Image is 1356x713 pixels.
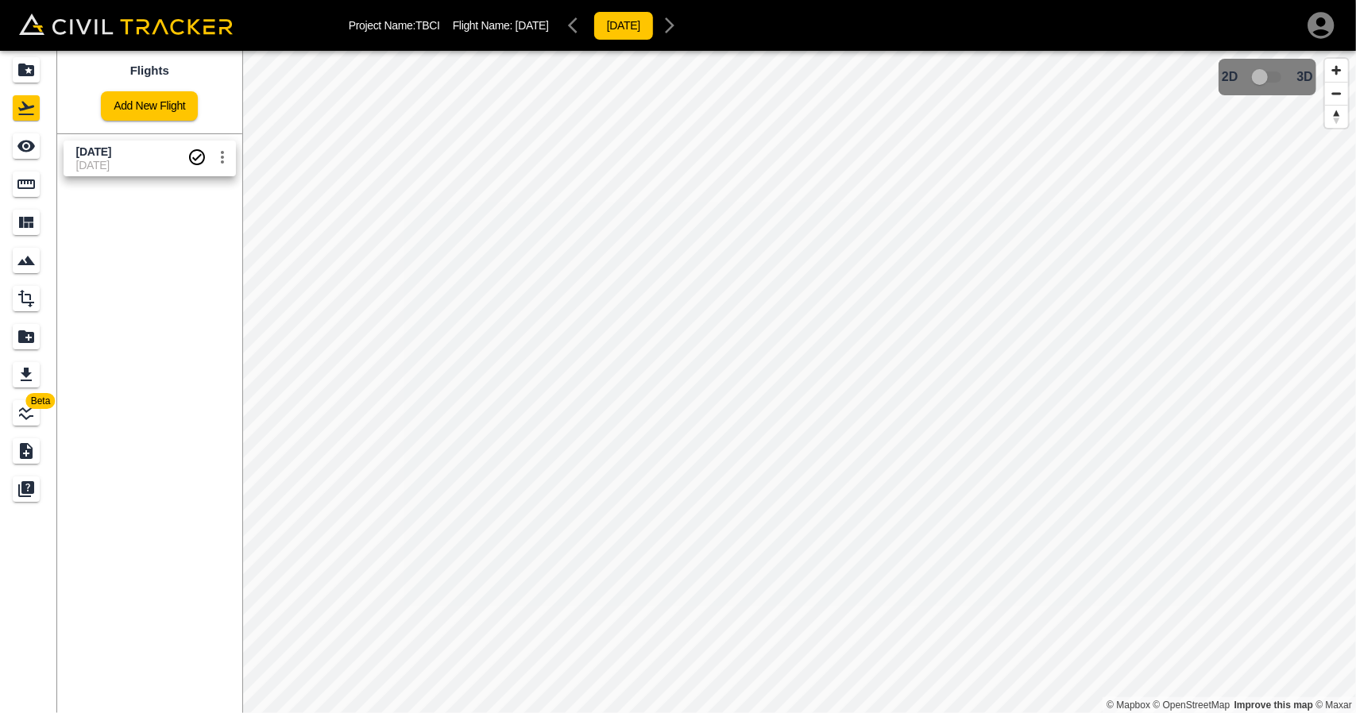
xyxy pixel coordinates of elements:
[1325,59,1348,82] button: Zoom in
[1107,700,1150,711] a: Mapbox
[453,19,549,32] p: Flight Name:
[593,11,654,40] button: [DATE]
[1325,105,1348,128] button: Reset bearing to north
[1153,700,1230,711] a: OpenStreetMap
[516,19,549,32] span: [DATE]
[349,19,440,32] p: Project Name: TBCI
[1297,70,1313,84] span: 3D
[1315,700,1352,711] a: Maxar
[242,51,1356,713] canvas: Map
[19,13,233,36] img: Civil Tracker
[1234,700,1313,711] a: Map feedback
[1222,70,1238,84] span: 2D
[1325,82,1348,105] button: Zoom out
[1245,62,1291,92] span: 3D model not uploaded yet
